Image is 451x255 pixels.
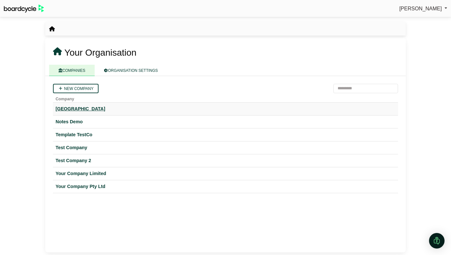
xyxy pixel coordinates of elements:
[399,5,447,13] a: [PERSON_NAME]
[53,93,398,103] th: Company
[399,6,442,11] span: [PERSON_NAME]
[56,170,395,177] a: Your Company Limited
[49,25,55,33] nav: breadcrumb
[56,183,395,190] a: Your Company Pty Ltd
[64,48,136,58] span: Your Organisation
[4,5,44,13] img: BoardcycleBlackGreen-aaafeed430059cb809a45853b8cf6d952af9d84e6e89e1f1685b34bfd5cb7d64.svg
[95,65,167,76] a: ORGANISATION SETTINGS
[429,233,445,249] div: Open Intercom Messenger
[49,65,95,76] a: COMPANIES
[56,131,395,139] a: Template TestCo
[56,157,395,164] a: Test Company 2
[56,118,395,126] a: Notes Demo
[56,105,395,113] a: [GEOGRAPHIC_DATA]
[56,144,395,151] a: Test Company
[53,84,99,93] a: New company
